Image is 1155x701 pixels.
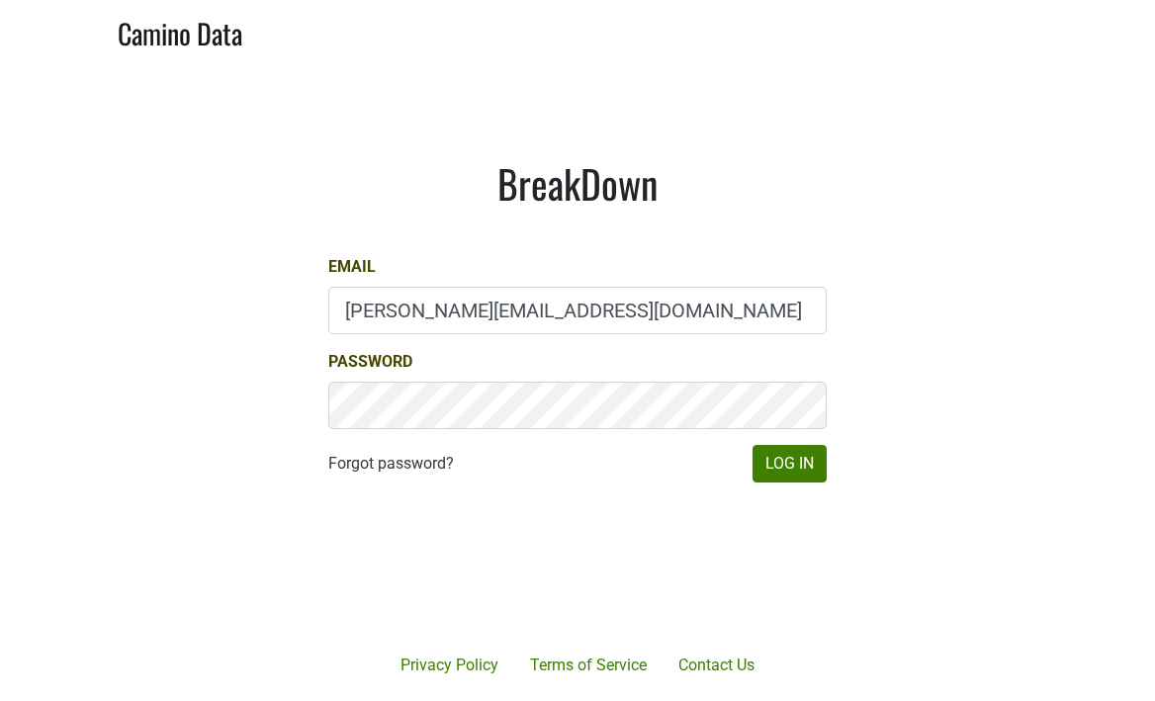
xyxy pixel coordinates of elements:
a: Terms of Service [514,646,663,685]
label: Email [328,255,376,279]
label: Password [328,350,412,374]
a: Contact Us [663,646,770,685]
button: Log In [753,445,827,482]
a: Privacy Policy [385,646,514,685]
a: Forgot password? [328,452,454,476]
h1: BreakDown [328,160,827,207]
a: Camino Data [118,8,242,54]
